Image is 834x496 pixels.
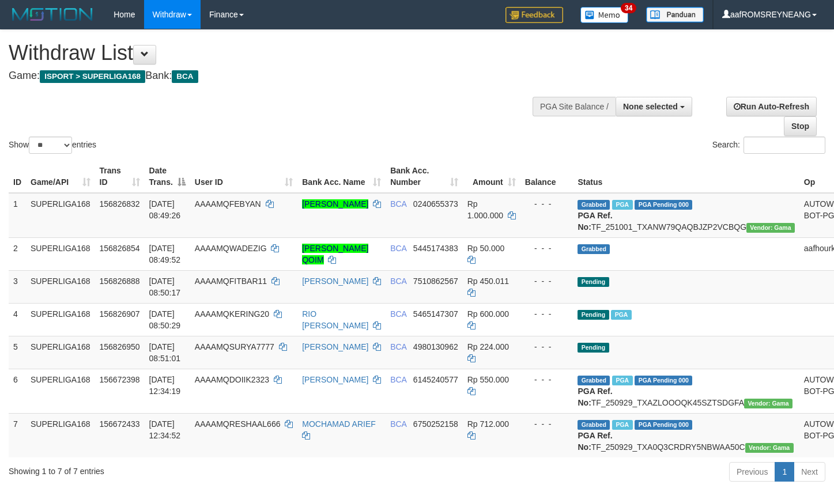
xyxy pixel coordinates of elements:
[612,376,632,385] span: Marked by aafsoycanthlai
[505,7,563,23] img: Feedback.jpg
[149,342,181,363] span: [DATE] 08:51:01
[149,244,181,264] span: [DATE] 08:49:52
[26,270,95,303] td: SUPERLIGA168
[302,277,368,286] a: [PERSON_NAME]
[413,244,458,253] span: Copy 5445174383 to clipboard
[712,137,825,154] label: Search:
[297,160,386,193] th: Bank Acc. Name: activate to sort column ascending
[533,97,616,116] div: PGA Site Balance /
[40,70,145,83] span: ISPORT > SUPERLIGA168
[578,277,609,287] span: Pending
[149,419,181,440] span: [DATE] 12:34:52
[467,199,503,220] span: Rp 1.000.000
[149,375,181,396] span: [DATE] 12:34:19
[784,116,817,136] a: Stop
[190,160,297,193] th: User ID: activate to sort column ascending
[729,462,775,482] a: Previous
[100,277,140,286] span: 156826888
[149,277,181,297] span: [DATE] 08:50:17
[525,308,569,320] div: - - -
[390,375,406,384] span: BCA
[100,199,140,209] span: 156826832
[578,310,609,320] span: Pending
[525,275,569,287] div: - - -
[612,420,632,430] span: Marked by aafsoycanthlai
[413,199,458,209] span: Copy 0240655373 to clipboard
[612,200,632,210] span: Marked by aafnonsreyleab
[9,193,26,238] td: 1
[302,342,368,351] a: [PERSON_NAME]
[100,309,140,319] span: 156826907
[9,137,96,154] label: Show entries
[578,211,612,232] b: PGA Ref. No:
[775,462,794,482] a: 1
[580,7,629,23] img: Button%20Memo.svg
[100,342,140,351] span: 156826950
[578,420,610,430] span: Grabbed
[302,419,376,429] a: MOCHAMAD ARIEF
[9,336,26,369] td: 5
[573,160,799,193] th: Status
[390,199,406,209] span: BCA
[413,277,458,286] span: Copy 7510862567 to clipboard
[578,387,612,407] b: PGA Ref. No:
[520,160,573,193] th: Balance
[195,199,261,209] span: AAAAMQFEBYAN
[195,277,267,286] span: AAAAMQFITBAR11
[646,7,704,22] img: panduan.png
[525,374,569,385] div: - - -
[195,309,269,319] span: AAAAMQKERING20
[26,413,95,457] td: SUPERLIGA168
[635,376,692,385] span: PGA Pending
[100,244,140,253] span: 156826854
[413,375,458,384] span: Copy 6145240577 to clipboard
[100,419,140,429] span: 156672433
[29,137,72,154] select: Showentries
[302,309,368,330] a: RIO [PERSON_NAME]
[621,3,636,13] span: 34
[9,270,26,303] td: 3
[635,200,692,210] span: PGA Pending
[302,375,368,384] a: [PERSON_NAME]
[390,309,406,319] span: BCA
[578,431,612,452] b: PGA Ref. No:
[26,160,95,193] th: Game/API: activate to sort column ascending
[9,303,26,336] td: 4
[578,200,610,210] span: Grabbed
[463,160,520,193] th: Amount: activate to sort column ascending
[467,309,509,319] span: Rp 600.000
[794,462,825,482] a: Next
[413,309,458,319] span: Copy 5465147307 to clipboard
[578,343,609,353] span: Pending
[26,303,95,336] td: SUPERLIGA168
[573,369,799,413] td: TF_250929_TXAZLOOOQK45SZTSDGFA
[195,419,281,429] span: AAAAMQRESHAAL666
[302,199,368,209] a: [PERSON_NAME]
[726,97,817,116] a: Run Auto-Refresh
[145,160,190,193] th: Date Trans.: activate to sort column descending
[26,193,95,238] td: SUPERLIGA168
[525,243,569,254] div: - - -
[413,342,458,351] span: Copy 4980130962 to clipboard
[195,375,269,384] span: AAAAMQDOIIK2323
[623,102,678,111] span: None selected
[26,237,95,270] td: SUPERLIGA168
[746,223,795,233] span: Vendor URL: https://trx31.1velocity.biz
[95,160,145,193] th: Trans ID: activate to sort column ascending
[467,342,509,351] span: Rp 224.000
[467,277,509,286] span: Rp 450.011
[744,399,793,408] span: Vendor URL: https://trx31.1velocity.biz
[9,70,545,82] h4: Game: Bank:
[390,244,406,253] span: BCA
[26,369,95,413] td: SUPERLIGA168
[100,375,140,384] span: 156672398
[573,413,799,457] td: TF_250929_TXA0Q3CRDRY5NBWAA50C
[578,376,610,385] span: Grabbed
[302,244,368,264] a: [PERSON_NAME] QOIM
[573,193,799,238] td: TF_251001_TXANW79QAQBJZP2VCBQG
[467,419,509,429] span: Rp 712.000
[578,244,610,254] span: Grabbed
[195,244,267,253] span: AAAAMQWADEZIG
[616,97,692,116] button: None selected
[9,6,96,23] img: MOTION_logo.png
